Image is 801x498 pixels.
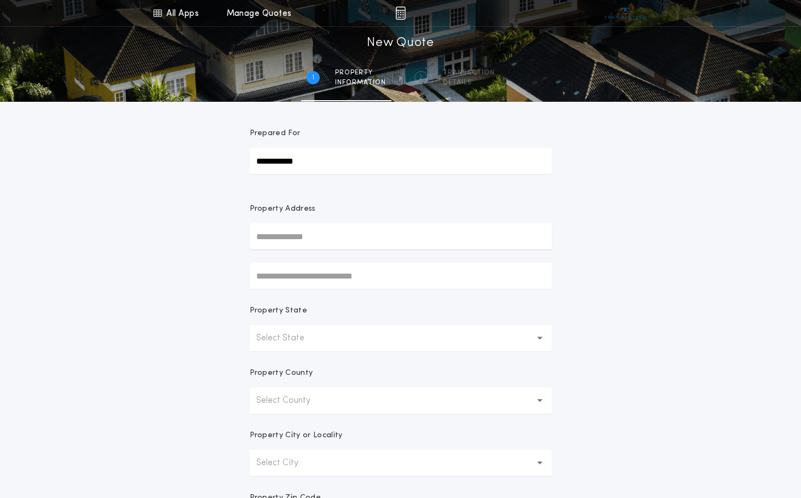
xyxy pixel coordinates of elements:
[419,73,423,82] h2: 2
[250,450,552,476] button: Select City
[250,430,343,441] p: Property City or Locality
[605,8,646,19] img: vs-icon
[312,73,314,82] h2: 1
[250,204,552,215] p: Property Address
[250,387,552,414] button: Select County
[335,68,386,77] span: Property
[367,34,434,52] h1: New Quote
[256,332,322,345] p: Select State
[250,148,552,174] input: Prepared For
[250,305,307,316] p: Property State
[443,68,495,77] span: Transaction
[256,456,316,470] p: Select City
[250,325,552,351] button: Select State
[395,7,406,20] img: img
[256,394,328,407] p: Select County
[335,78,386,87] span: information
[443,78,495,87] span: details
[250,368,313,379] p: Property County
[250,128,301,139] p: Prepared For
